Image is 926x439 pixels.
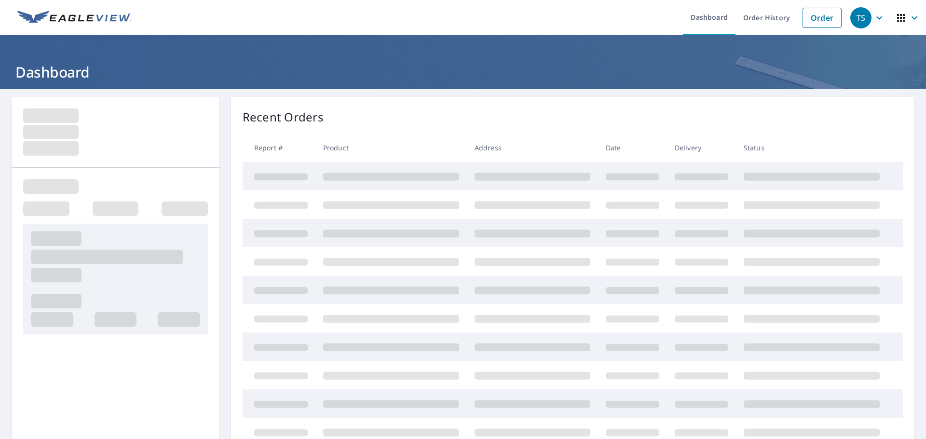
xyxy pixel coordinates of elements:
[17,11,131,25] img: EV Logo
[243,133,315,162] th: Report #
[803,8,842,28] a: Order
[598,133,667,162] th: Date
[243,108,324,126] p: Recent Orders
[667,133,736,162] th: Delivery
[736,133,887,162] th: Status
[467,133,598,162] th: Address
[315,133,467,162] th: Product
[850,7,872,28] div: TS
[12,62,914,82] h1: Dashboard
